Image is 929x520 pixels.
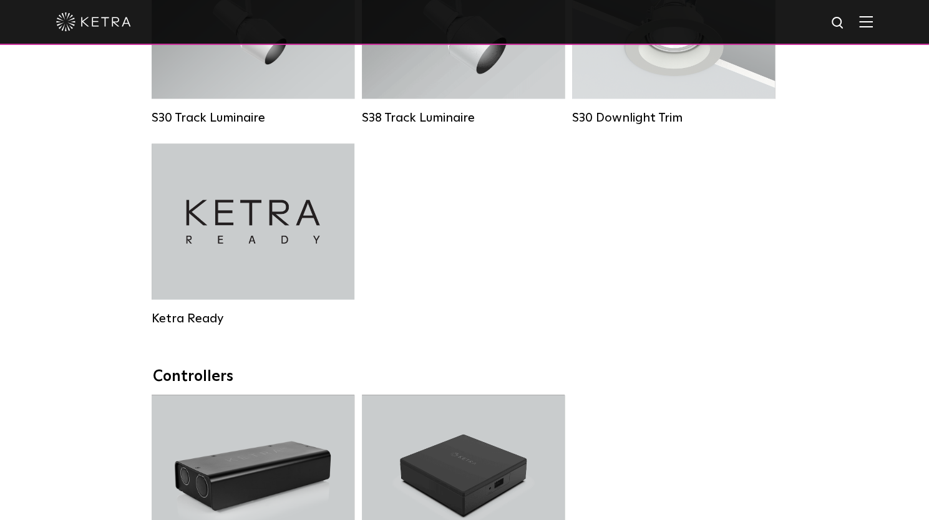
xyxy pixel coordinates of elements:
div: Controllers [153,367,777,385]
img: Hamburger%20Nav.svg [859,16,873,27]
a: Ketra Ready Ketra Ready [152,143,354,325]
div: Ketra Ready [152,311,354,325]
div: S30 Track Luminaire [152,110,354,125]
div: S38 Track Luminaire [362,110,565,125]
img: search icon [830,16,846,31]
div: S30 Downlight Trim [572,110,775,125]
img: ketra-logo-2019-white [56,12,131,31]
